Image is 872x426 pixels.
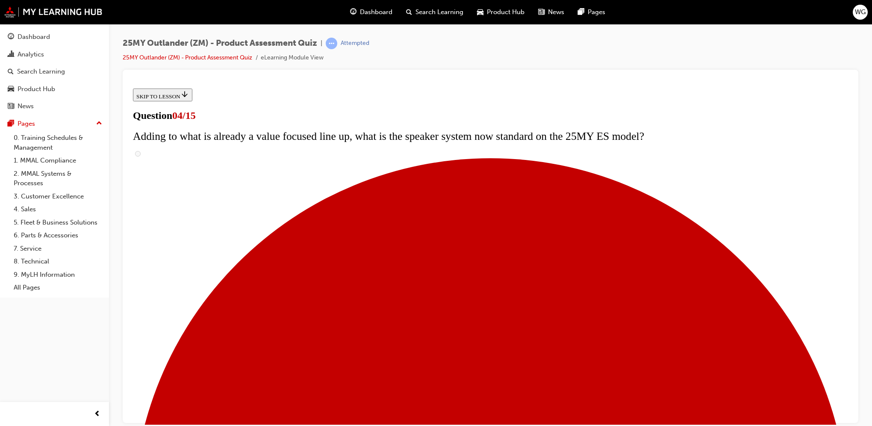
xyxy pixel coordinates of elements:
[531,3,571,21] a: news-iconNews
[8,68,14,76] span: search-icon
[3,47,106,62] a: Analytics
[399,3,470,21] a: search-iconSearch Learning
[7,8,59,15] span: SKIP TO LESSON
[261,53,324,63] li: eLearning Module View
[3,116,106,132] button: Pages
[10,216,106,229] a: 5. Fleet & Business Solutions
[855,7,866,17] span: WG
[18,32,50,42] div: Dashboard
[18,119,35,129] div: Pages
[96,118,102,129] span: up-icon
[4,6,103,18] img: mmal
[3,27,106,116] button: DashboardAnalyticsSearch LearningProduct HubNews
[123,54,252,61] a: 25MY Outlander (ZM) - Product Assessment Quiz
[321,38,322,48] span: |
[3,3,63,16] button: SKIP TO LESSON
[3,98,106,114] a: News
[341,39,369,47] div: Attempted
[123,38,317,48] span: 25MY Outlander (ZM) - Product Assessment Quiz
[8,33,14,41] span: guage-icon
[571,3,612,21] a: pages-iconPages
[3,81,106,97] a: Product Hub
[10,154,106,167] a: 1. MMAL Compliance
[3,29,106,45] a: Dashboard
[8,86,14,93] span: car-icon
[10,255,106,268] a: 8. Technical
[10,229,106,242] a: 6. Parts & Accessories
[3,64,106,80] a: Search Learning
[17,67,65,77] div: Search Learning
[548,7,564,17] span: News
[8,103,14,110] span: news-icon
[10,167,106,190] a: 2. MMAL Systems & Processes
[10,268,106,281] a: 9. MyLH Information
[415,7,463,17] span: Search Learning
[538,7,545,18] span: news-icon
[94,409,100,420] span: prev-icon
[10,131,106,154] a: 0. Training Schedules & Management
[18,84,55,94] div: Product Hub
[578,7,584,18] span: pages-icon
[8,51,14,59] span: chart-icon
[343,3,399,21] a: guage-iconDashboard
[350,7,356,18] span: guage-icon
[406,7,412,18] span: search-icon
[8,120,14,128] span: pages-icon
[477,7,483,18] span: car-icon
[10,203,106,216] a: 4. Sales
[10,190,106,203] a: 3. Customer Excellence
[18,101,34,111] div: News
[487,7,524,17] span: Product Hub
[10,242,106,255] a: 7. Service
[10,281,106,294] a: All Pages
[18,50,44,59] div: Analytics
[326,38,337,49] span: learningRecordVerb_ATTEMPT-icon
[853,5,868,20] button: WG
[470,3,531,21] a: car-iconProduct Hub
[588,7,605,17] span: Pages
[360,7,392,17] span: Dashboard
